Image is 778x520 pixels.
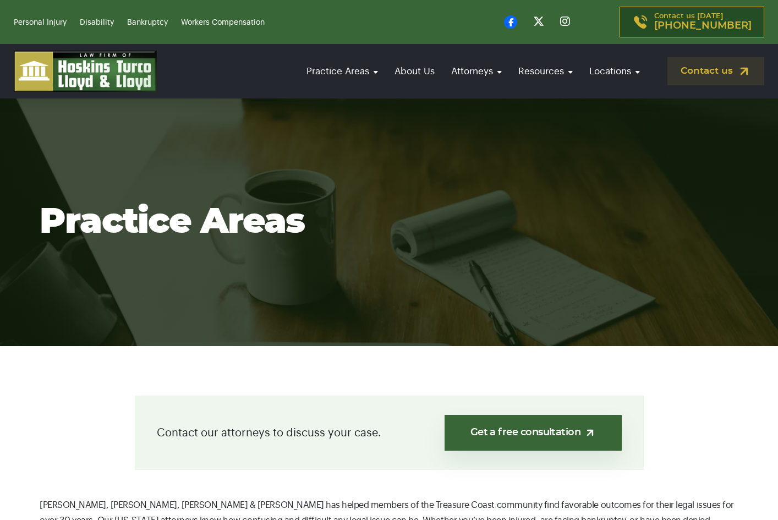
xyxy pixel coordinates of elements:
div: Contact our attorneys to discuss your case. [135,396,644,470]
h1: Practice Areas [40,203,738,242]
a: Attorneys [446,56,507,87]
a: Contact us [DATE][PHONE_NUMBER] [620,7,764,37]
a: Locations [584,56,645,87]
a: Workers Compensation [181,19,265,26]
img: arrow-up-right-light.svg [584,427,596,439]
a: Bankruptcy [127,19,168,26]
a: About Us [389,56,440,87]
a: Contact us [667,57,764,85]
p: Contact us [DATE] [654,13,752,31]
a: Resources [513,56,578,87]
a: Practice Areas [301,56,383,87]
span: [PHONE_NUMBER] [654,20,752,31]
img: logo [14,51,157,92]
a: Personal Injury [14,19,67,26]
a: Get a free consultation [445,415,621,451]
a: Disability [80,19,114,26]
